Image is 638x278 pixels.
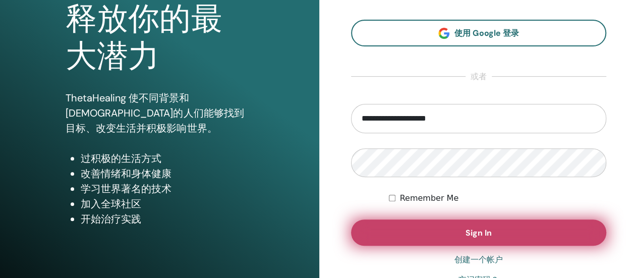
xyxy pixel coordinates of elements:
[466,71,492,83] span: 或者
[466,228,492,238] span: Sign In
[81,151,253,166] li: 过积极的生活方式
[454,28,518,38] span: 使用 Google 登录
[399,192,458,204] label: Remember Me
[81,166,253,181] li: 改善情绪和身体健康
[454,254,503,266] a: 创建一个帐户
[66,90,253,136] p: ThetaHealing 使不同背景和[DEMOGRAPHIC_DATA]的人们能够找到目标、改变生活并积极影响世界。
[351,219,607,246] button: Sign In
[81,181,253,196] li: 学习世界著名的技术
[351,20,607,46] a: 使用 Google 登录
[389,192,606,204] div: Keep me authenticated indefinitely or until I manually logout
[66,1,253,76] h1: 释放你的最大潜力
[81,211,253,227] li: 开始治疗实践
[81,196,253,211] li: 加入全球社区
